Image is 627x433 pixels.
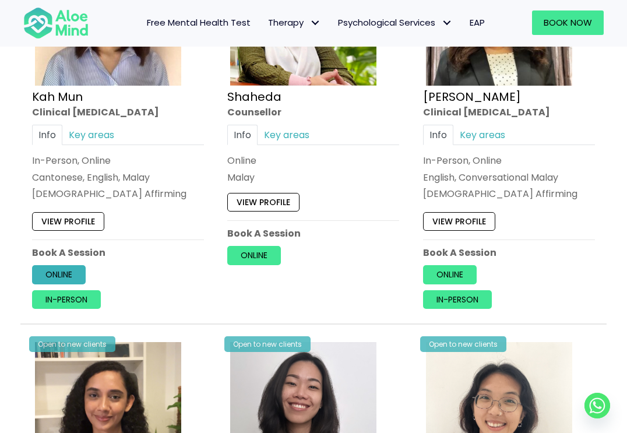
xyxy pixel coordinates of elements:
div: Clinical [MEDICAL_DATA] [423,105,595,119]
div: Open to new clients [420,336,506,352]
div: Online [227,154,399,167]
p: English, Conversational Malay [423,170,595,184]
div: In-Person, Online [423,154,595,167]
a: Online [423,265,477,284]
a: Free Mental Health Test [138,10,259,35]
p: Book A Session [32,246,204,259]
div: [DEMOGRAPHIC_DATA] Affirming [32,186,204,200]
div: Open to new clients [29,336,115,352]
a: Whatsapp [584,393,610,418]
a: In-person [423,290,492,308]
div: Counsellor [227,105,399,119]
a: Info [32,125,62,145]
span: Psychological Services [338,16,452,29]
a: Online [227,246,281,265]
a: Key areas [62,125,121,145]
p: Book A Session [227,227,399,240]
img: Aloe mind Logo [23,6,89,40]
a: Shaheda [227,89,281,105]
span: EAP [470,16,485,29]
a: Key areas [258,125,316,145]
div: Clinical [MEDICAL_DATA] [32,105,204,119]
a: Info [423,125,453,145]
a: Online [32,265,86,284]
a: Key areas [453,125,512,145]
span: Therapy [268,16,320,29]
nav: Menu [100,10,494,35]
a: Kah Mun [32,89,83,105]
span: Book Now [544,16,592,29]
a: View profile [423,212,495,231]
p: Malay [227,170,399,184]
span: Psychological Services: submenu [438,15,455,31]
a: View profile [32,212,104,231]
div: [DEMOGRAPHIC_DATA] Affirming [423,186,595,200]
a: Book Now [532,10,604,35]
span: Therapy: submenu [307,15,323,31]
p: Cantonese, English, Malay [32,170,204,184]
div: In-Person, Online [32,154,204,167]
a: In-person [32,290,101,308]
div: Open to new clients [224,336,311,352]
a: Psychological ServicesPsychological Services: submenu [329,10,461,35]
a: EAP [461,10,494,35]
a: [PERSON_NAME] [423,89,521,105]
a: View profile [227,192,300,211]
a: TherapyTherapy: submenu [259,10,329,35]
a: Info [227,125,258,145]
span: Free Mental Health Test [147,16,251,29]
p: Book A Session [423,246,595,259]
